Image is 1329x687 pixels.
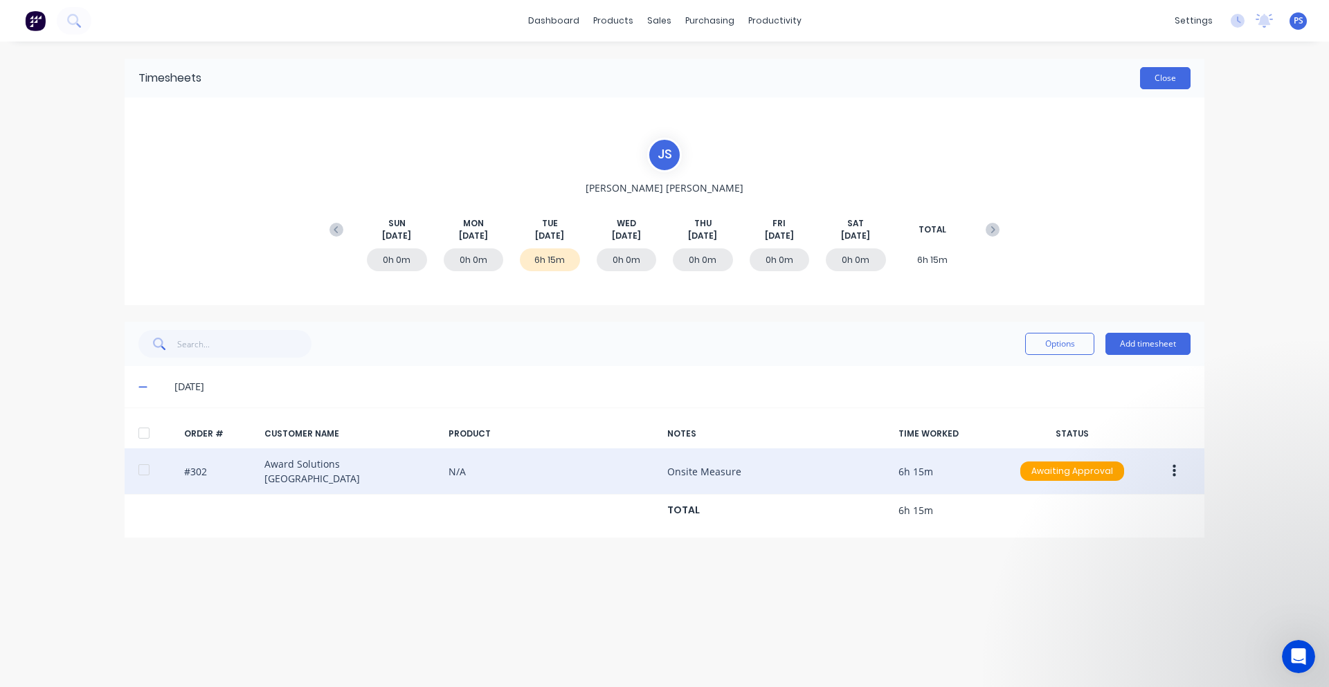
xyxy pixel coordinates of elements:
span: THU [694,217,712,230]
span: Timesheets: Accounting Integrations (MYOB) [14,302,230,313]
span: /reset your password [51,105,153,116]
span: PS [1294,15,1303,27]
div: STATUS [1013,428,1131,440]
span: Help [230,466,255,476]
span: Change [14,105,51,116]
div: J S [647,138,682,172]
div: NOTES [667,428,887,440]
span: > Employees > select an employee, complete all the required fields [14,242,242,282]
span: News [160,466,186,476]
button: Options [1025,333,1094,355]
span: FRI [772,217,786,230]
div: 0h 0m [673,248,733,271]
span: [DATE] [688,230,717,242]
div: Timesheets [138,70,201,86]
span: ... manually in QBO by going to [14,392,165,403]
span: Sales Order Tracking [14,423,114,434]
button: Awaiting Approval [1020,461,1125,482]
span: [DATE] [535,230,564,242]
iframe: Intercom live chat [1282,640,1315,673]
span: Messages [80,466,128,476]
span: Payroll [165,392,197,403]
span: Setup these details in Xero> [14,242,152,253]
span: [DATE] [765,230,794,242]
button: Help [208,432,277,487]
span: Payroll [143,317,174,328]
div: 6h 15m [520,248,580,271]
div: 0h 0m [750,248,810,271]
span: TOTAL [919,223,946,236]
h1: Help [121,6,159,30]
div: purchasing [678,10,741,31]
span: Timesheets: Accounting Integrations (Xero) [14,228,224,239]
div: PRODUCT [449,428,656,440]
div: products [586,10,640,31]
a: dashboard [521,10,586,31]
div: settings [1168,10,1220,31]
span: SAT [847,217,864,230]
img: Factory [25,10,46,31]
input: Search for help [10,37,267,64]
span: Payroll [131,331,163,342]
div: ORDER # [184,428,253,440]
span: WED [617,217,636,230]
div: Close [243,6,268,30]
span: MON [463,217,484,230]
span: Payroll [152,242,184,253]
button: Messages [69,432,138,487]
input: Search... [177,330,312,358]
div: Clear [247,45,258,56]
div: TIME WORKED [898,428,1002,440]
div: Awaiting Approval [1020,461,1124,481]
span: Change [14,196,51,208]
span: Sales Orders: [14,136,79,147]
span: ... these details in MYOB > [14,317,143,328]
span: status [51,196,81,208]
span: TUE [542,217,558,230]
span: [DATE] [382,230,411,242]
span: [PERSON_NAME] [PERSON_NAME] [586,181,743,195]
span: SUN [388,217,406,230]
div: productivity [741,10,808,31]
div: 6h 15m [903,248,963,271]
span: Customers: Order History [14,182,138,193]
span: [DATE] [459,230,488,242]
div: [DATE] [174,379,1191,394]
button: News [138,432,208,487]
span: Timesheets: Accounting Integrations (QBO) [14,377,224,388]
div: 0h 0m [826,248,886,271]
span: Home [20,466,48,476]
div: 0h 0m [597,248,657,271]
div: CUSTOMER NAME [264,428,437,440]
span: [DATE] [612,230,641,242]
div: sales [640,10,678,31]
div: 0h 0m [444,248,504,271]
span: [DATE] [841,230,870,242]
span: Resetting a Password [14,91,117,102]
span: Changing [79,136,125,147]
button: Add timesheet [1105,333,1191,355]
div: 0h 0m [367,248,427,271]
button: Close [1140,67,1191,89]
